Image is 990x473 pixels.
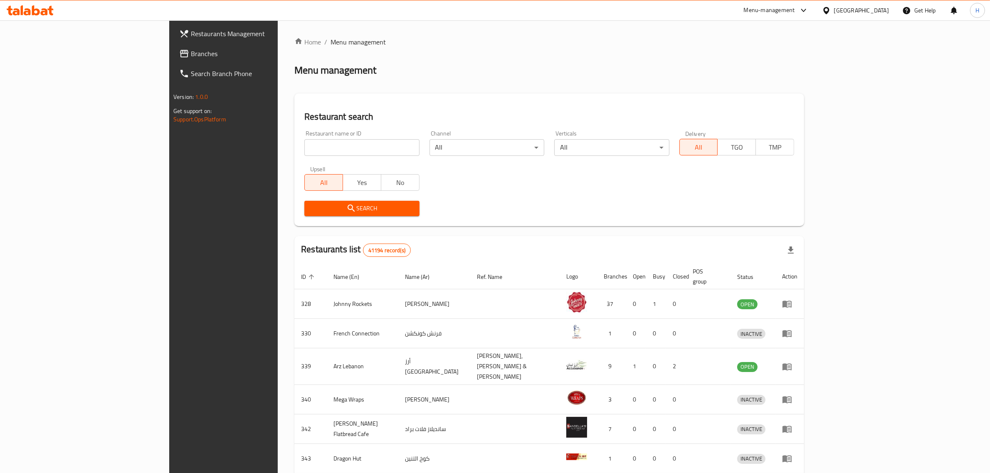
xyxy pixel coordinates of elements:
[191,29,328,39] span: Restaurants Management
[363,246,410,254] span: 41194 record(s)
[597,414,626,444] td: 7
[173,91,194,102] span: Version:
[327,289,398,319] td: Johnny Rockets
[834,6,889,15] div: [GEOGRAPHIC_DATA]
[626,348,646,385] td: 1
[775,264,804,289] th: Action
[304,201,419,216] button: Search
[566,321,587,342] img: French Connection
[782,328,797,338] div: Menu
[327,414,398,444] td: [PERSON_NAME] Flatbread Cafe
[744,5,795,15] div: Menu-management
[737,395,765,404] span: INACTIVE
[782,299,797,309] div: Menu
[683,141,715,153] span: All
[304,174,343,191] button: All
[717,139,756,155] button: TGO
[173,114,226,125] a: Support.OpsPlatform
[554,139,669,156] div: All
[566,387,587,408] img: Mega Wraps
[737,300,758,309] span: OPEN
[294,37,804,47] nav: breadcrumb
[327,319,398,348] td: French Connection
[566,417,587,438] img: Sandella's Flatbread Cafe
[782,424,797,434] div: Menu
[781,240,801,260] div: Export file
[597,348,626,385] td: 9
[304,111,794,123] h2: Restaurant search
[597,385,626,414] td: 3
[782,453,797,463] div: Menu
[398,319,471,348] td: فرنش كونكشن
[343,174,381,191] button: Yes
[398,414,471,444] td: سانديلاز فلات براد
[311,203,412,214] span: Search
[327,385,398,414] td: Mega Wraps
[646,289,666,319] td: 1
[685,131,706,136] label: Delivery
[646,414,666,444] td: 0
[333,272,370,282] span: Name (En)
[560,264,597,289] th: Logo
[646,348,666,385] td: 0
[173,64,335,84] a: Search Branch Phone
[737,362,758,372] span: OPEN
[191,69,328,79] span: Search Branch Phone
[626,319,646,348] td: 0
[566,292,587,313] img: Johnny Rockets
[737,329,765,339] span: INACTIVE
[737,272,764,282] span: Status
[737,454,765,463] span: INACTIVE
[737,454,765,464] div: INACTIVE
[666,348,686,385] td: 2
[173,44,335,64] a: Branches
[363,244,411,257] div: Total records count
[566,446,587,467] img: Dragon Hut
[301,243,411,257] h2: Restaurants list
[385,177,416,189] span: No
[597,319,626,348] td: 1
[301,272,317,282] span: ID
[782,394,797,404] div: Menu
[646,385,666,414] td: 0
[626,289,646,319] td: 0
[597,264,626,289] th: Branches
[666,414,686,444] td: 0
[477,272,514,282] span: Ref. Name
[679,139,718,155] button: All
[398,289,471,319] td: [PERSON_NAME]
[646,264,666,289] th: Busy
[666,319,686,348] td: 0
[191,49,328,59] span: Branches
[646,319,666,348] td: 0
[331,37,386,47] span: Menu management
[173,106,212,116] span: Get support on:
[693,266,721,286] span: POS group
[666,289,686,319] td: 0
[195,91,208,102] span: 1.0.0
[597,289,626,319] td: 37
[755,139,794,155] button: TMP
[666,264,686,289] th: Closed
[294,64,376,77] h2: Menu management
[975,6,979,15] span: H
[626,385,646,414] td: 0
[566,355,587,375] img: Arz Lebanon
[666,385,686,414] td: 0
[173,24,335,44] a: Restaurants Management
[405,272,440,282] span: Name (Ar)
[782,362,797,372] div: Menu
[381,174,420,191] button: No
[310,166,326,172] label: Upsell
[721,141,753,153] span: TGO
[304,139,419,156] input: Search for restaurant name or ID..
[308,177,340,189] span: All
[346,177,378,189] span: Yes
[471,348,560,385] td: [PERSON_NAME],[PERSON_NAME] & [PERSON_NAME]
[626,414,646,444] td: 0
[737,424,765,434] span: INACTIVE
[759,141,791,153] span: TMP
